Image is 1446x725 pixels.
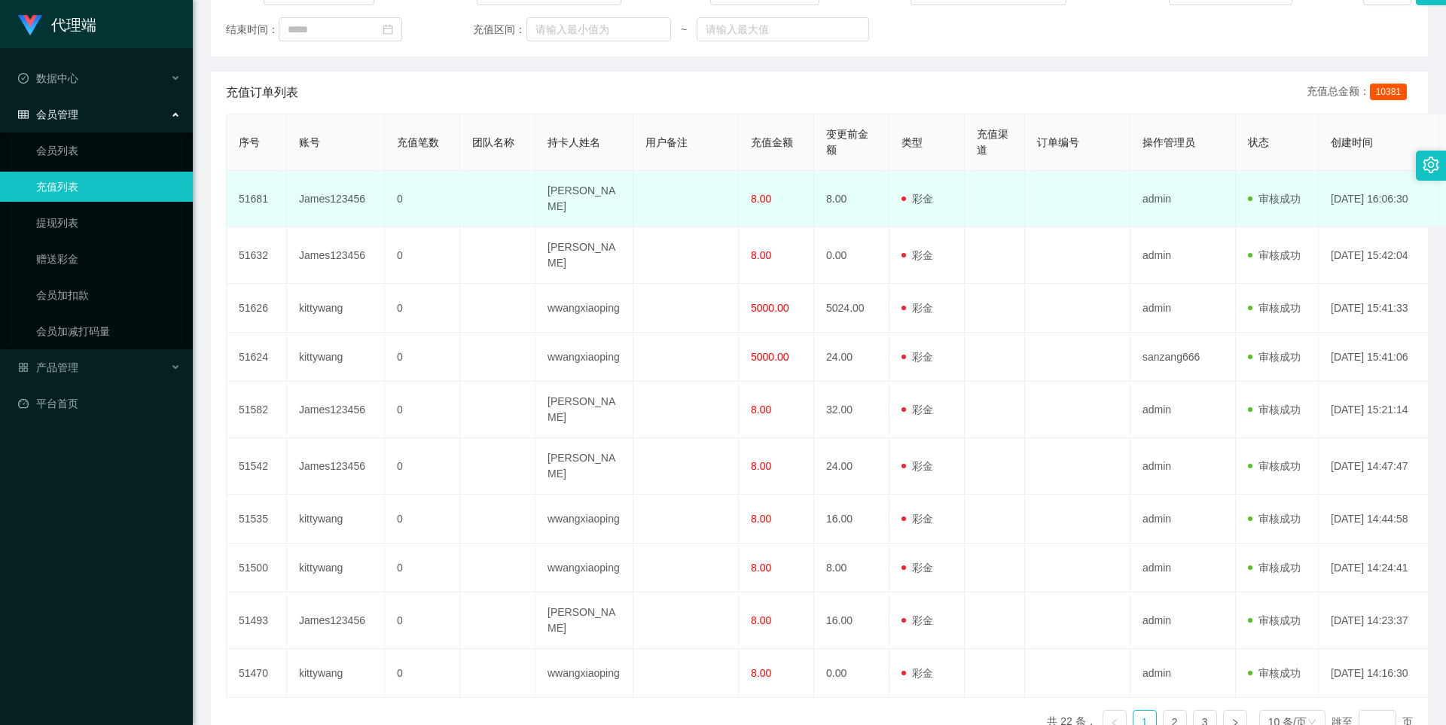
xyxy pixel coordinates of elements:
span: 彩金 [901,193,933,205]
a: 代理端 [18,18,96,30]
td: 8.00 [814,171,889,227]
div: 充值总金额： [1307,84,1413,102]
td: wwangxiaoping [535,649,633,698]
span: 充值区间： [473,22,526,38]
a: 赠送彩金 [36,244,181,274]
td: admin [1130,544,1236,592]
td: 24.00 [814,333,889,382]
span: 5000.00 [751,302,789,314]
span: 5000.00 [751,351,789,363]
td: kittywang [287,284,385,333]
span: 审核成功 [1248,249,1301,261]
td: admin [1130,227,1236,284]
td: [DATE] 15:41:33 [1319,284,1439,333]
span: 审核成功 [1248,562,1301,574]
td: 0 [385,438,460,495]
td: wwangxiaoping [535,333,633,382]
a: 会员列表 [36,136,181,166]
td: 5024.00 [814,284,889,333]
td: admin [1130,171,1236,227]
span: 持卡人姓名 [548,136,600,148]
td: kittywang [287,495,385,544]
td: sanzang666 [1130,333,1236,382]
span: 彩金 [901,404,933,416]
i: 图标: calendar [383,24,393,35]
td: 0 [385,171,460,227]
td: [DATE] 14:23:37 [1319,592,1439,649]
td: 0.00 [814,649,889,698]
span: 状态 [1248,136,1269,148]
span: 审核成功 [1248,614,1301,626]
i: 图标: setting [1423,157,1439,173]
span: 创建时间 [1331,136,1373,148]
img: logo.9652507e.png [18,15,42,36]
a: 会员加扣款 [36,280,181,310]
span: 审核成功 [1248,404,1301,416]
td: [PERSON_NAME] [535,438,633,495]
span: 彩金 [901,562,933,574]
i: 图标: table [18,109,29,120]
span: 彩金 [901,614,933,626]
span: 充值订单列表 [226,84,298,102]
span: 彩金 [901,667,933,679]
span: ~ [671,22,697,38]
span: 账号 [299,136,320,148]
a: 图标: dashboard平台首页 [18,388,181,419]
td: [DATE] 14:16:30 [1319,649,1439,698]
a: 会员加减打码量 [36,316,181,346]
span: 类型 [901,136,923,148]
td: admin [1130,382,1236,438]
td: 51582 [227,382,287,438]
span: 结束时间： [226,22,279,38]
td: 51535 [227,495,287,544]
td: 0 [385,649,460,698]
span: 充值金额 [751,136,793,148]
td: James123456 [287,438,385,495]
td: [DATE] 15:21:14 [1319,382,1439,438]
td: [PERSON_NAME] [535,382,633,438]
span: 审核成功 [1248,460,1301,472]
span: 8.00 [751,667,771,679]
td: kittywang [287,544,385,592]
span: 充值笔数 [397,136,439,148]
td: 0 [385,495,460,544]
td: kittywang [287,649,385,698]
span: 8.00 [751,249,771,261]
td: [PERSON_NAME] [535,227,633,284]
span: 审核成功 [1248,513,1301,525]
span: 8.00 [751,460,771,472]
i: 图标: check-circle-o [18,73,29,84]
i: 图标: appstore-o [18,362,29,373]
td: wwangxiaoping [535,495,633,544]
span: 数据中心 [18,72,78,84]
span: 8.00 [751,404,771,416]
span: 10381 [1370,84,1407,100]
td: wwangxiaoping [535,544,633,592]
input: 请输入最小值为 [526,17,671,41]
td: [DATE] 16:06:30 [1319,171,1439,227]
td: 51681 [227,171,287,227]
td: 51542 [227,438,287,495]
td: 16.00 [814,592,889,649]
span: 充值渠道 [977,128,1008,156]
td: [DATE] 15:41:06 [1319,333,1439,382]
td: 0 [385,592,460,649]
span: 用户备注 [645,136,688,148]
span: 订单编号 [1037,136,1079,148]
td: 0 [385,382,460,438]
span: 8.00 [751,193,771,205]
span: 8.00 [751,513,771,525]
span: 彩金 [901,302,933,314]
td: 51470 [227,649,287,698]
td: [PERSON_NAME] [535,171,633,227]
span: 彩金 [901,460,933,472]
td: James123456 [287,227,385,284]
td: wwangxiaoping [535,284,633,333]
td: [DATE] 15:42:04 [1319,227,1439,284]
td: admin [1130,495,1236,544]
span: 会员管理 [18,108,78,120]
td: admin [1130,592,1236,649]
td: 0 [385,333,460,382]
span: 操作管理员 [1142,136,1195,148]
td: James123456 [287,592,385,649]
